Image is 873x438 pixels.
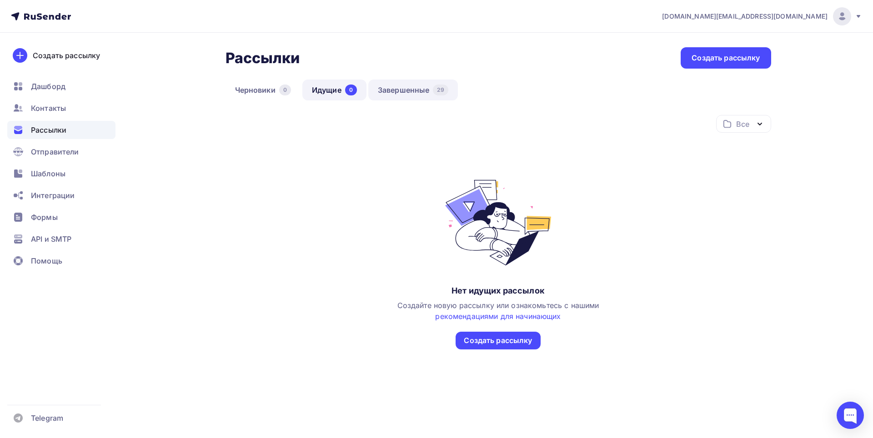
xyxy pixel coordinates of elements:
span: Отправители [31,146,79,157]
span: [DOMAIN_NAME][EMAIL_ADDRESS][DOMAIN_NAME] [662,12,828,21]
span: API и SMTP [31,234,71,244]
div: Нет идущих рассылок [452,285,545,296]
a: Отправители [7,143,115,161]
span: Дашборд [31,81,65,92]
span: Рассылки [31,124,66,135]
span: Контакты [31,103,66,114]
div: 0 [279,85,291,95]
span: Формы [31,212,58,223]
a: Формы [7,208,115,226]
a: Черновики0 [226,80,301,100]
a: Идущие0 [302,80,366,100]
div: Все [736,119,749,129]
span: Интеграции [31,190,75,201]
a: Рассылки [7,121,115,139]
button: Все [716,115,771,133]
div: Создать рассылку [464,335,532,346]
a: Дашборд [7,77,115,95]
h2: Рассылки [226,49,300,67]
span: Шаблоны [31,168,65,179]
div: 29 [433,85,448,95]
a: Шаблоны [7,164,115,183]
span: Telegram [31,413,63,423]
a: Завершенные29 [368,80,458,100]
a: [DOMAIN_NAME][EMAIL_ADDRESS][DOMAIN_NAME] [662,7,862,25]
div: Создать рассылку [33,50,100,61]
a: рекомендациями для начинающих [435,312,561,321]
span: Создайте новую рассылку или ознакомьтесь с нашими [397,301,599,321]
a: Контакты [7,99,115,117]
div: 0 [345,85,357,95]
span: Помощь [31,255,62,266]
div: Создать рассылку [692,53,760,63]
